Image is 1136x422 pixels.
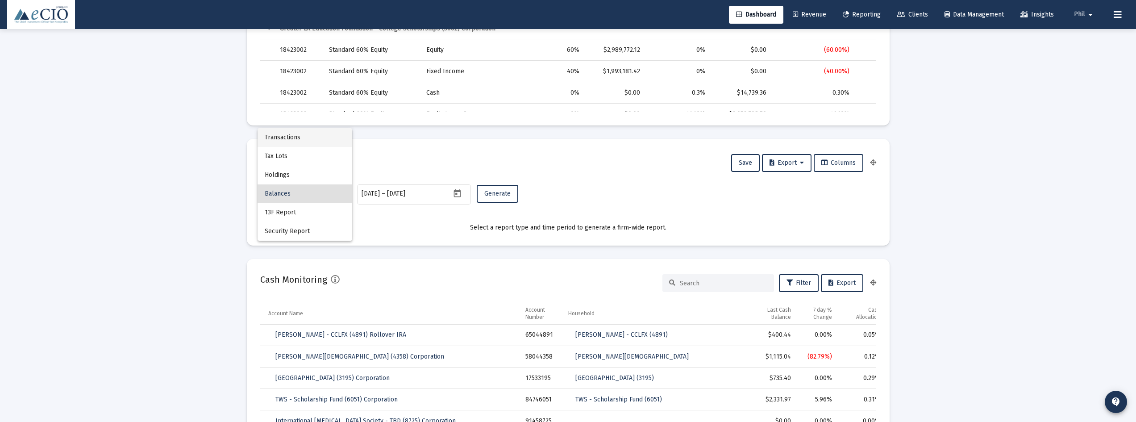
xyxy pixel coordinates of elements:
span: Holdings [265,166,345,184]
span: 13F Report [265,203,345,222]
span: Transactions [265,128,345,147]
span: Tax Lots [265,147,345,166]
span: Security Report [265,222,345,241]
span: Balances [265,184,345,203]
